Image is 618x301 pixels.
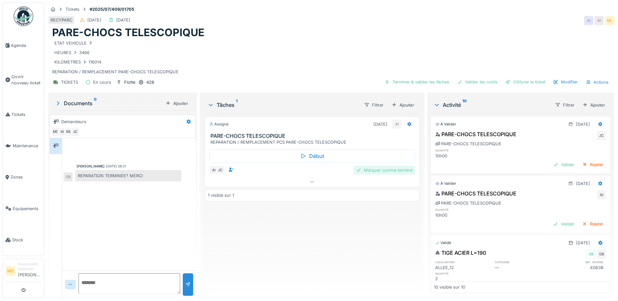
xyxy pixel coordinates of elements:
a: Zones [3,162,44,193]
div: Valider les coûts [454,78,500,86]
a: Tickets [3,99,44,130]
span: Stock [12,237,41,243]
div: 1 visible sur 1 [208,192,234,198]
div: Tickets [65,6,79,12]
div: Actions [583,78,611,87]
div: 10 visible sur 10 [434,284,465,290]
div: En cours [93,79,111,85]
div: REPARATION TERMINEE? MERCI [75,170,181,181]
div: ALLEE_12 [435,265,491,271]
span: Tickets [11,111,41,118]
div: [DATE] [576,121,590,127]
div: TIGE ACIER L=190 [435,249,486,257]
div: PARE-CHOCS TELESCOPIQUE [435,190,516,197]
div: HEURES 3466 [54,50,90,56]
div: ML [605,16,614,25]
div: 2 [435,276,491,282]
a: Agenda [3,30,44,61]
h6: catégorie [495,260,550,264]
div: Tâches [208,101,359,109]
strong: #2025/07/409/01705 [87,6,137,12]
div: [DATE] [116,17,130,23]
div: Flotte [124,79,135,85]
h6: ref. interne [551,260,606,264]
div: Rejeter [580,160,606,169]
div: Assigné [209,122,229,127]
div: Clôturer le ticket [503,78,548,86]
div: 428 [146,79,154,85]
span: Maintenance [13,143,41,149]
div: TICKETS [61,79,78,85]
div: AI [209,165,218,175]
div: Validé [435,240,451,246]
div: [DATE] 08:21 [106,164,126,169]
div: REPARATION / REMPLACEMENT PARE-CHOCS TELESCOPIQUE [52,39,610,75]
div: 10h00 [435,153,491,159]
div: Responsable technicien [18,262,41,272]
div: AI [392,120,401,129]
div: JC [216,165,225,175]
div: GB [64,172,73,181]
div: Ajouter [580,101,608,109]
div: KILOMETRES 116014 [54,59,101,65]
li: MD [6,266,15,276]
div: PARE-CHOCS TELESCOPIQUE [435,141,501,147]
div: Filtrer [361,100,386,110]
sup: 10 [462,101,467,109]
div: X063B [551,265,606,271]
div: GB [586,250,596,259]
div: [DATE] [576,180,590,187]
div: [PERSON_NAME] [77,164,105,169]
span: Ouvrir nouveau ticket [11,74,41,86]
div: Valider [551,220,577,228]
div: Filtrer [552,100,577,110]
div: Modifier [551,78,580,86]
h3: PARE-CHOCS TELESCOPIQUE [210,133,416,139]
div: AI [595,16,604,25]
div: Terminer & valider les tâches [382,78,452,86]
div: Ajouter [163,99,191,108]
h6: localisation [435,260,491,264]
div: AI [58,127,67,136]
div: ML [64,127,73,136]
a: Maintenance [3,130,44,161]
div: PARE-CHOCS TELESCOPIQUE [435,200,501,206]
div: [DATE] [576,240,590,246]
span: Zones [10,174,41,180]
h6: quantité [435,271,491,276]
sup: 1 [236,101,237,109]
div: ETAT VEHICULE [54,40,93,46]
img: Badge_color-CXgf-gQk.svg [14,7,33,26]
div: JC [597,131,606,140]
div: MD [51,127,60,136]
div: À valider [435,122,456,127]
span: Équipements [13,206,41,212]
div: PARE-CHOCS TELESCOPIQUE [435,130,516,138]
a: Ouvrir nouveau ticket [3,61,44,99]
a: Équipements [3,193,44,224]
span: Agenda [11,42,41,49]
div: Rejeter [580,220,606,228]
a: Stock [3,224,44,256]
div: JC [71,127,80,136]
div: Activité [434,101,550,109]
div: [DATE] [373,121,387,127]
div: REPARATION / REMPLACEMENT PCS PARE-CHOCS TELESCOPIQUE [210,139,416,145]
div: AI [597,190,606,199]
h6: quantité [435,208,491,212]
div: — [495,265,550,271]
div: Ajouter [389,101,417,109]
div: GB [597,250,606,259]
div: Documents [55,99,163,107]
div: RECYPARC [50,17,72,23]
div: 10h00 [435,212,491,218]
a: MD Responsable technicien[PERSON_NAME] [6,262,41,282]
h1: PARE-CHOCS TELESCOPIQUE [52,26,204,39]
div: Marquer comme terminé [353,166,415,175]
li: [PERSON_NAME] [18,262,41,280]
div: AI [584,16,593,25]
div: Demandeurs [61,119,86,125]
div: Valider [551,160,577,169]
div: À valider [435,181,456,186]
sup: 0 [94,99,97,107]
